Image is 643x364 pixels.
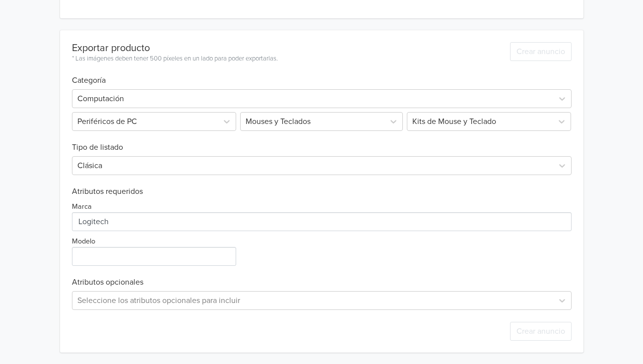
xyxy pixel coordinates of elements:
[72,64,572,85] h6: Categoría
[72,187,572,196] h6: Atributos requeridos
[72,236,95,247] label: Modelo
[72,278,572,287] h6: Atributos opcionales
[72,42,278,54] div: Exportar producto
[510,322,572,341] button: Crear anuncio
[72,131,572,152] h6: Tipo de listado
[72,201,92,212] label: Marca
[72,54,278,64] div: * Las imágenes deben tener 500 píxeles en un lado para poder exportarlas.
[510,42,572,61] button: Crear anuncio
